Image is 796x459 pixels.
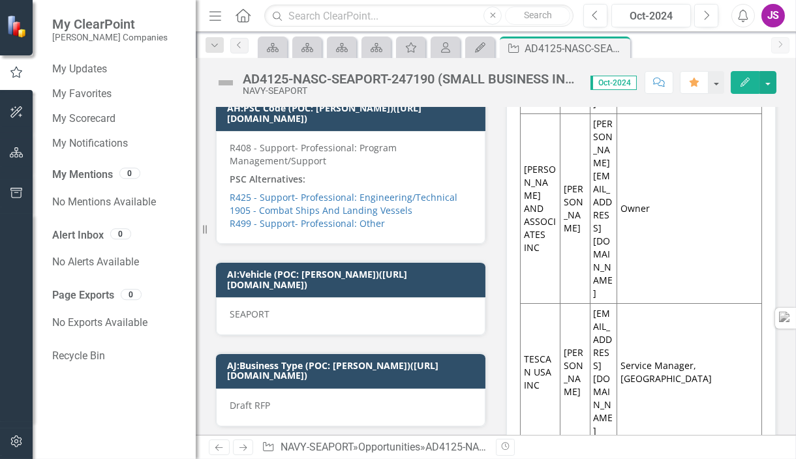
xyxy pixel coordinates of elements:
a: My Notifications [52,136,183,151]
strong: PSC Alternatives: [230,173,305,185]
a: 1905 - Combat Ships And Landing Vessels [230,204,412,216]
a: Page Exports [52,288,114,303]
small: [PERSON_NAME] Companies [52,32,168,42]
td: [PERSON_NAME] AND ASSOCIATES INC [521,113,560,303]
p: R408 - Support- Professional: Program Management/Support [230,141,472,170]
a: My Scorecard [52,111,183,126]
a: R499 - Support- Professional: Other [230,217,385,229]
div: 0 [121,289,142,300]
td: Service Manager, [GEOGRAPHIC_DATA] [617,303,761,441]
a: NAVY-SEAPORT [281,441,353,453]
span: My ClearPoint [52,16,168,32]
a: My Updates [52,62,183,77]
h3: AH:PSC Code (POC: [PERSON_NAME])([URL][DOMAIN_NAME]) [227,103,479,123]
img: Not Defined [215,72,236,93]
div: No Exports Available [52,310,183,336]
div: No Mentions Available [52,189,183,215]
div: » » [262,440,486,455]
button: Oct-2024 [611,4,691,27]
a: My Mentions [52,168,113,183]
span: Draft RFP [230,399,270,411]
td: [PERSON_NAME] [560,113,590,303]
div: NAVY-SEAPORT [243,86,577,96]
h3: AJ:Business Type (POC: [PERSON_NAME])([URL][DOMAIN_NAME]) [227,361,479,381]
td: [PERSON_NAME][EMAIL_ADDRESS][DOMAIN_NAME] [590,113,617,303]
input: Search ClearPoint... [264,5,574,27]
td: TESCAN USA INC [521,303,560,441]
span: Oct-2024 [590,76,637,90]
h3: AI:Vehicle (POC: [PERSON_NAME])([URL][DOMAIN_NAME]) [227,269,479,289]
div: No Alerts Available [52,249,183,275]
span: SEAPORT [230,308,269,320]
a: R425 - Support- Professional: Engineering/Technical [230,191,457,203]
a: Opportunities [358,441,420,453]
td: Owner [617,113,761,303]
div: AD4125-NASC-SEAPORT-247190 (SMALL BUSINESS INNOVATION RESEARCH PROGRAM AD4125 PROGRAM MANAGEMENT ... [243,72,577,86]
div: Oct-2024 [616,8,686,24]
img: ClearPoint Strategy [6,14,29,38]
td: [PERSON_NAME] [560,303,590,441]
a: My Favorites [52,87,183,102]
a: Recycle Bin [52,349,183,364]
div: AD4125-NASC-SEAPORT-247190 (SMALL BUSINESS INNOVATION RESEARCH PROGRAM AD4125 PROGRAM MANAGEMENT ... [525,40,627,57]
div: 0 [119,168,140,179]
button: Search [505,7,570,25]
span: Search [524,10,552,20]
div: 0 [110,228,131,239]
a: Alert Inbox [52,228,104,243]
td: [EMAIL_ADDRESS][DOMAIN_NAME] [590,303,617,441]
button: JS [761,4,785,27]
